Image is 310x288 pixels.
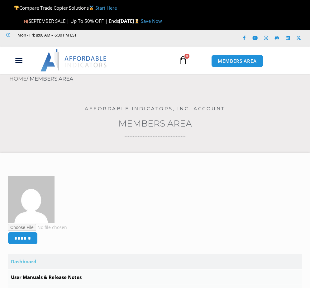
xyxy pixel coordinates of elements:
span: 0 [184,54,189,59]
a: Start Here [95,5,117,11]
img: 🏆 [14,6,19,10]
span: Compare Trade Copier Solutions [14,5,117,11]
img: 🍂 [24,19,28,23]
span: SEPTEMBER SALE | Up To 50% OFF | Ends [23,18,119,24]
span: MEMBERS AREA [218,59,257,63]
a: Dashboard [8,254,302,269]
span: Mon - Fri: 8:00 AM – 6:00 PM EST [16,31,77,39]
strong: [DATE] [119,18,141,24]
a: Affordable Indicators, Inc. Account [85,106,225,112]
img: LogoAI | Affordable Indicators – NinjaTrader [41,49,107,72]
div: Menu Toggle [3,54,34,66]
iframe: Customer reviews powered by Trustpilot [6,39,100,45]
img: 925360af599e705dfea4bdcfe2d498d721ed2e900c3c289da49612736967770f [8,176,55,223]
a: Save Now [141,18,162,24]
img: 🥇 [89,6,94,10]
a: User Manuals & Release Notes [8,270,302,285]
a: 0 [169,51,197,69]
nav: Breadcrumb [9,74,310,84]
a: Members Area [118,118,192,129]
a: Home [9,76,26,82]
a: MEMBERS AREA [211,55,263,67]
img: ⌛ [135,19,139,23]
